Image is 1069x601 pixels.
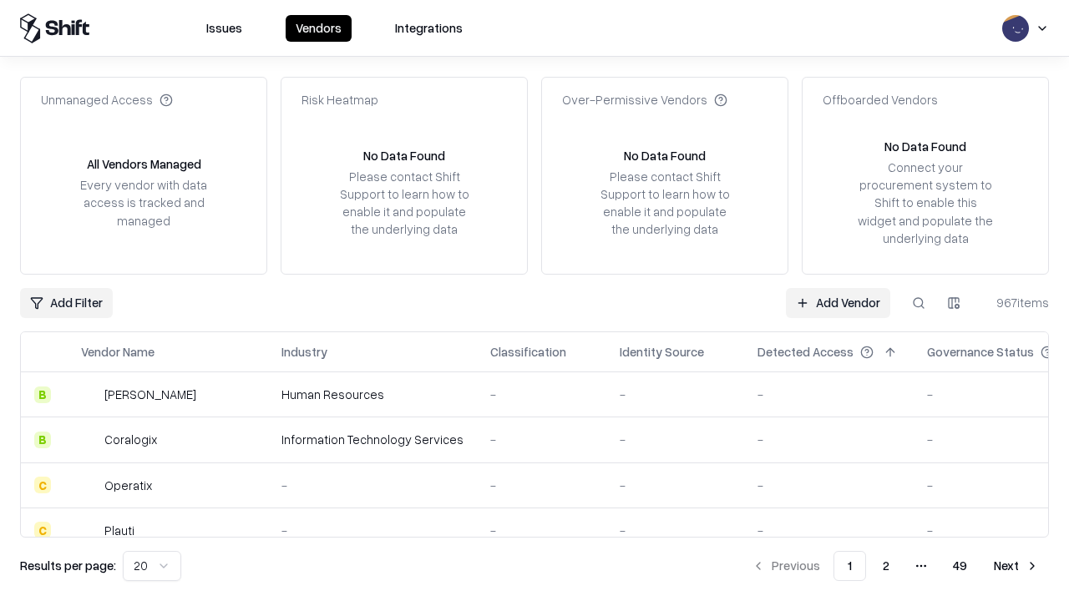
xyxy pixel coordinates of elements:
div: Classification [490,343,566,361]
div: Plauti [104,522,134,539]
div: [PERSON_NAME] [104,386,196,403]
div: - [757,477,900,494]
div: - [757,386,900,403]
div: Please contact Shift Support to learn how to enable it and populate the underlying data [595,168,734,239]
div: Offboarded Vendors [823,91,938,109]
div: No Data Found [624,147,706,164]
div: - [490,522,593,539]
div: Operatix [104,477,152,494]
div: Every vendor with data access is tracked and managed [74,176,213,229]
div: Industry [281,343,327,361]
div: Detected Access [757,343,854,361]
div: Risk Heatmap [301,91,378,109]
div: B [34,432,51,448]
a: Add Vendor [786,288,890,318]
img: Coralogix [81,432,98,448]
div: - [490,431,593,448]
div: C [34,477,51,493]
div: 967 items [982,294,1049,311]
div: Coralogix [104,431,157,448]
img: Deel [81,386,98,403]
div: - [620,386,731,403]
img: Plauti [81,522,98,538]
div: Identity Source [620,343,704,361]
div: Connect your procurement system to Shift to enable this widget and populate the underlying data [856,159,995,247]
div: - [620,431,731,448]
div: All Vendors Managed [87,155,201,173]
button: 2 [869,551,903,581]
div: Information Technology Services [281,431,464,448]
div: - [281,522,464,539]
div: - [620,477,731,494]
div: - [490,386,593,403]
button: Add Filter [20,288,113,318]
div: Unmanaged Access [41,91,173,109]
div: - [757,522,900,539]
div: B [34,386,51,403]
button: 1 [833,551,866,581]
p: Results per page: [20,557,116,574]
div: No Data Found [363,147,445,164]
button: Issues [196,15,252,42]
div: Human Resources [281,386,464,403]
div: C [34,522,51,538]
nav: pagination [742,551,1049,581]
div: Governance Status [927,343,1034,361]
div: - [281,477,464,494]
div: Over-Permissive Vendors [562,91,727,109]
button: Integrations [385,15,473,42]
div: - [620,522,731,539]
img: Operatix [81,477,98,493]
div: Vendor Name [81,343,155,361]
div: - [757,431,900,448]
div: No Data Found [884,138,966,155]
button: 49 [940,551,980,581]
button: Next [984,551,1049,581]
div: Please contact Shift Support to learn how to enable it and populate the underlying data [335,168,474,239]
button: Vendors [286,15,352,42]
div: - [490,477,593,494]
